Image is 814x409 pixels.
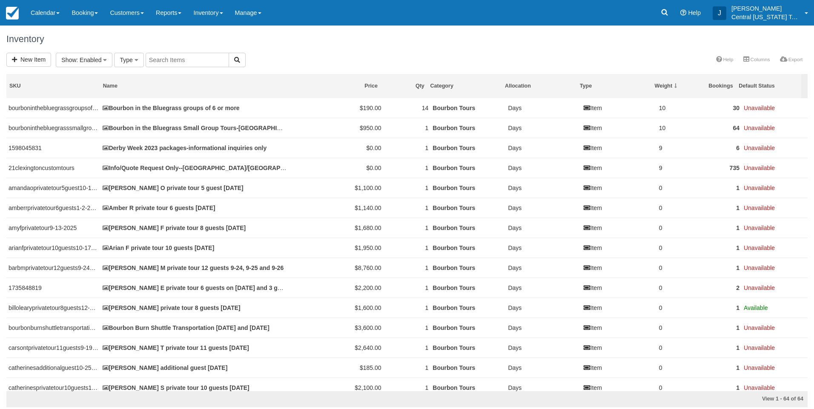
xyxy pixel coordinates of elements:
[657,218,695,238] td: 0
[103,284,323,291] a: [PERSON_NAME] E private tour 6 guests on [DATE] and 3 guests on [DATE]
[742,318,808,338] td: Unavailable
[742,198,808,218] td: Unavailable
[744,264,775,271] span: Unavailable
[582,378,657,398] td: Item
[506,278,581,298] td: Days
[582,98,657,118] td: Item
[103,185,243,191] a: [PERSON_NAME] O private tour 5 guest [DATE]
[433,264,475,271] a: Bourbon Tours
[744,244,775,251] span: Unavailable
[657,178,695,198] td: 0
[289,318,383,338] td: $3,600.00
[6,198,100,218] td: amberrprivatetour6guests1-2-2025
[742,178,808,198] td: Unavailable
[146,53,229,67] input: Search Items
[430,218,506,238] td: Bourbon Tours
[430,82,499,90] div: Category
[433,244,475,251] a: Bourbon Tours
[736,284,739,291] a: 2
[384,358,431,378] td: 1
[100,258,289,278] td: Barb M private tour 12 guests 9-24, 9-25 and 9-26
[742,298,808,318] td: Available
[506,318,581,338] td: Days
[6,338,100,358] td: carsontprivatetour11guests9-19-2025
[694,98,742,118] td: 30
[61,57,76,63] span: Show
[582,298,657,318] td: Item
[657,98,695,118] td: 10
[433,145,475,151] a: Bourbon Tours
[289,238,383,258] td: $1,950.00
[657,298,695,318] td: 0
[657,118,695,138] td: 10
[289,98,383,118] td: $190.00
[657,158,695,178] td: 9
[582,138,657,158] td: Item
[103,304,240,311] a: [PERSON_NAME] private tour 8 guests [DATE]
[6,238,100,258] td: arianfprivatetour10guests10-17-25
[657,358,695,378] td: 0
[742,278,808,298] td: Unavailable
[738,54,775,65] a: Columns
[506,98,581,118] td: Days
[6,7,19,20] img: checkfront-main-nav-mini-logo.png
[742,98,808,118] td: Unavailable
[736,185,739,191] a: 1
[731,13,800,21] p: Central [US_STATE] Tours
[657,138,695,158] td: 9
[506,238,581,258] td: Days
[694,298,742,318] td: 1
[6,218,100,238] td: amyfprivatetour9-13-2025
[694,238,742,258] td: 1
[736,224,739,231] a: 1
[430,198,506,218] td: Bourbon Tours
[433,105,475,111] a: Bourbon Tours
[694,158,742,178] td: 735
[433,384,475,391] a: Bourbon Tours
[384,298,431,318] td: 1
[694,258,742,278] td: 1
[506,258,581,278] td: Days
[657,258,695,278] td: 0
[742,118,808,138] td: Unavailable
[582,358,657,378] td: Item
[711,54,738,65] a: Help
[289,378,383,398] td: $2,100.00
[103,125,401,131] a: Bourbon in the Bluegrass Small Group Tours-[GEOGRAPHIC_DATA] area pickup (up to 4 guests) - 2025
[430,258,506,278] td: Bourbon Tours
[744,204,775,211] span: Unavailable
[103,105,239,111] a: Bourbon in the Bluegrass groups of 6 or more
[430,358,506,378] td: Bourbon Tours
[657,318,695,338] td: 0
[742,258,808,278] td: Unavailable
[100,178,289,198] td: Amanda O private tour 5 guest 10-10-2025
[384,258,431,278] td: 1
[657,378,695,398] td: 0
[694,378,742,398] td: 1
[775,54,808,65] a: Export
[657,278,695,298] td: 0
[744,185,775,191] span: Unavailable
[742,378,808,398] td: Unavailable
[100,378,289,398] td: Catherine S private tour 10 guests 10-25-2025
[694,198,742,218] td: 1
[433,324,475,331] a: Bourbon Tours
[384,318,431,338] td: 1
[103,82,284,90] div: Name
[100,318,289,338] td: Bourbon Burn Shuttle Transportation 9-26-2025 and 9-27-2025
[736,204,739,211] a: 1
[430,98,506,118] td: Bourbon Tours
[100,338,289,358] td: Carson T private tour 11 guests 9-19-2025
[430,378,506,398] td: Bourbon Tours
[100,138,289,158] td: Derby Week 2023 packages-informational inquiries only
[694,358,742,378] td: 1
[736,145,739,151] a: 6
[736,324,739,331] a: 1
[505,82,574,90] div: Allocation
[506,178,581,198] td: Days
[103,324,269,331] a: Bourbon Burn Shuttle Transportation [DATE] and [DATE]
[430,118,506,138] td: Bourbon Tours
[430,158,506,178] td: Bourbon Tours
[100,238,289,258] td: Arian F private tour 10 guests 10-17-25
[289,258,383,278] td: $8,760.00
